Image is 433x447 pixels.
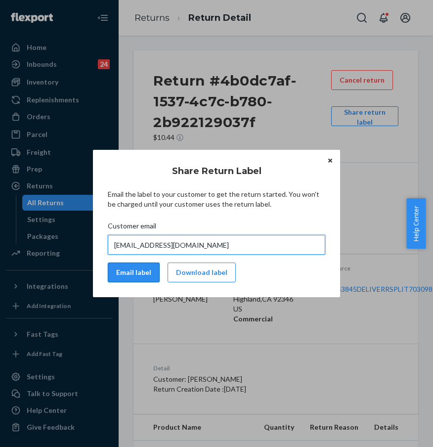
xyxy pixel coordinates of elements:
p: Email the label to your customer to get the return started. You won't be charged until your custo... [108,189,325,209]
h3: Share Return Label [172,165,261,178]
button: Download label [168,263,236,282]
button: Email label [108,263,160,282]
button: Close [325,155,335,166]
input: Customer email [108,235,325,255]
span: Customer email [108,221,156,235]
